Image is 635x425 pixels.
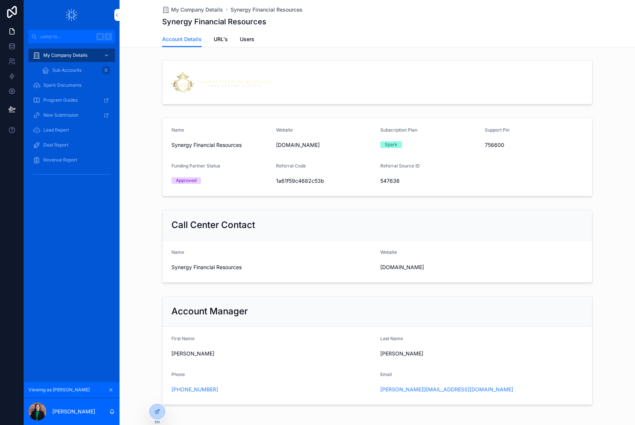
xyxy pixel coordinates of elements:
span: Sub Accounts [52,67,81,73]
span: New Submission [43,112,78,118]
a: Sub Accounts0 [37,64,115,77]
span: Viewing as [PERSON_NAME] [28,387,90,393]
a: Program Guides [28,93,115,107]
span: Referral Source ID [380,163,420,169]
span: URL's [214,36,228,43]
span: Support Pin [485,127,509,133]
div: Spark [385,141,397,148]
a: URL's [214,33,228,47]
a: Users [240,33,254,47]
span: Jump to... [40,34,93,40]
div: Approved [176,177,196,184]
span: Synergy Financial Resources [171,264,374,271]
span: [DOMAIN_NAME] [380,264,583,271]
h1: Synergy Financial Resources [162,16,266,27]
span: My Company Details [171,6,223,13]
a: My Company Details [162,6,223,13]
span: Revenue Report [43,157,77,163]
a: [PERSON_NAME][EMAIL_ADDRESS][DOMAIN_NAME] [380,386,513,393]
a: [PHONE_NUMBER] [171,386,218,393]
span: [DOMAIN_NAME] [276,141,375,149]
h2: Call Center Contact [171,219,255,231]
a: My Company Details [28,49,115,62]
span: Account Details [162,36,202,43]
a: Lead Report [28,123,115,137]
a: New Submission [28,108,115,122]
span: Lead Report [43,127,69,133]
span: Name [171,249,184,255]
div: scrollable content [24,43,120,190]
img: App logo [66,9,77,21]
h2: Account Manager [171,305,248,317]
a: Deal Report [28,138,115,152]
p: [PERSON_NAME] [52,408,95,415]
span: My Company Details [43,52,87,58]
span: [PERSON_NAME] [171,350,374,357]
span: Email [380,372,392,377]
span: 1a61f59c4682c53b [276,177,375,185]
span: Users [240,36,254,43]
span: Subscription Plan [380,127,417,133]
a: Account Details [162,32,202,47]
span: Program Guides [43,97,78,103]
span: Synergy Financial Resources [171,141,270,149]
span: [PERSON_NAME] [380,350,583,357]
div: 0 [102,66,111,75]
button: Jump to...K [28,30,115,43]
span: K [105,34,111,40]
span: Deal Report [43,142,68,148]
span: Funding Partner Status [171,163,220,169]
a: Spark Documents [28,78,115,92]
span: 756600 [485,141,583,149]
span: Spark Documents [43,82,81,88]
img: SFR-Logo-Horz.svg [171,72,272,93]
span: Referral Code [276,163,306,169]
span: Phone [171,372,185,377]
a: Revenue Report [28,153,115,167]
span: Last Name [380,336,403,341]
span: Name [171,127,184,133]
span: Website [380,249,397,255]
span: First Name [171,336,195,341]
a: Synergy Financial Resources [230,6,303,13]
span: 547636 [380,177,479,185]
span: Website [276,127,293,133]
